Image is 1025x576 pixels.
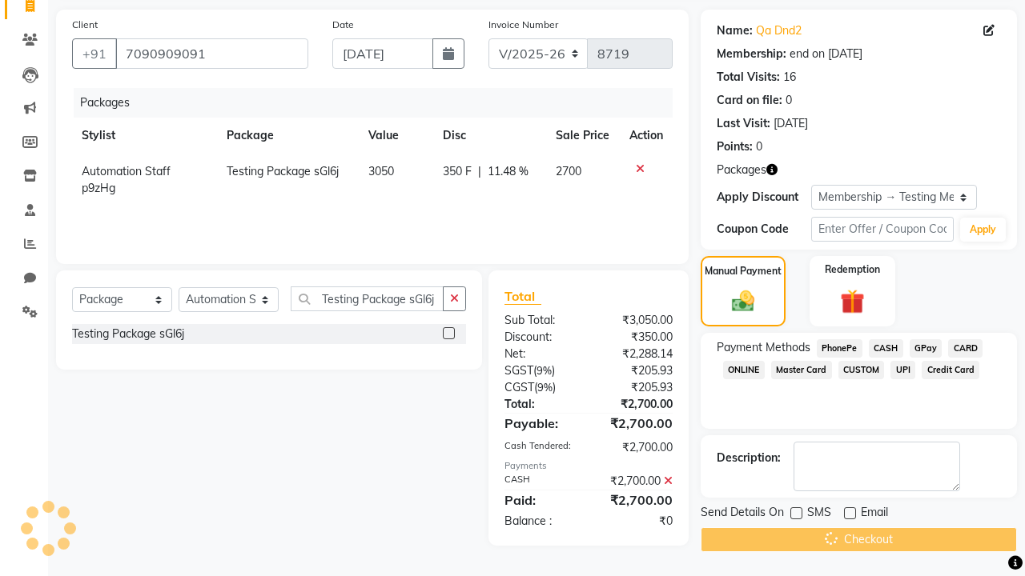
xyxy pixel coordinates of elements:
[717,339,810,356] span: Payment Methods
[774,115,808,132] div: [DATE]
[74,88,685,118] div: Packages
[492,439,589,456] div: Cash Tendered:
[537,364,552,377] span: 9%
[291,286,444,311] input: Search
[589,439,685,456] div: ₹2,700.00
[227,164,339,178] span: Testing Package sGl6j
[492,379,589,396] div: ( )
[723,361,765,379] span: ONLINE
[589,490,685,510] div: ₹2,700.00
[589,513,685,530] div: ₹0
[589,329,685,346] div: ₹350.00
[717,22,753,39] div: Name:
[717,46,786,62] div: Membership:
[488,18,558,32] label: Invoice Number
[368,164,394,178] span: 3050
[786,92,792,109] div: 0
[922,361,979,379] span: Credit Card
[492,362,589,379] div: ( )
[537,381,553,394] span: 9%
[701,504,784,524] span: Send Details On
[717,189,811,206] div: Apply Discount
[82,164,171,195] span: Automation Staff p9zHg
[492,513,589,530] div: Balance :
[504,380,534,394] span: CGST
[492,396,589,413] div: Total:
[217,118,360,154] th: Package
[948,339,983,358] span: CARD
[589,379,685,396] div: ₹205.93
[589,362,685,379] div: ₹205.93
[833,286,873,317] img: _gift.svg
[72,38,117,69] button: +91
[910,339,943,358] span: GPay
[492,414,589,433] div: Payable:
[72,18,98,32] label: Client
[589,414,685,433] div: ₹2,700.00
[705,264,782,278] label: Manual Payment
[717,138,753,155] div: Points:
[433,118,546,154] th: Disc
[556,164,581,178] span: 2700
[488,163,529,180] span: 11.48 %
[504,363,533,378] span: SGST
[478,163,481,180] span: |
[589,346,685,362] div: ₹2,288.14
[589,396,685,413] div: ₹2,700.00
[771,361,832,379] span: Master Card
[756,22,802,39] a: Qa Dnd2
[811,217,954,242] input: Enter Offer / Coupon Code
[504,288,541,305] span: Total
[115,38,308,69] input: Search by Name/Mobile/Email/Code
[717,162,766,178] span: Packages
[717,69,780,86] div: Total Visits:
[359,118,433,154] th: Value
[492,490,589,510] div: Paid:
[332,18,354,32] label: Date
[443,163,472,180] span: 350 F
[492,473,589,490] div: CASH
[890,361,915,379] span: UPI
[717,450,781,466] div: Description:
[546,118,620,154] th: Sale Price
[504,459,673,473] div: Payments
[717,221,811,238] div: Coupon Code
[861,504,888,524] span: Email
[756,138,762,155] div: 0
[960,218,1006,242] button: Apply
[783,69,796,86] div: 16
[825,262,880,277] label: Redemption
[492,329,589,346] div: Discount:
[492,312,589,329] div: Sub Total:
[492,346,589,362] div: Net:
[817,339,862,358] span: PhonePe
[620,118,673,154] th: Action
[72,326,184,342] div: Testing Package sGl6j
[807,504,831,524] span: SMS
[589,312,685,329] div: ₹3,050.00
[790,46,862,62] div: end on [DATE]
[725,288,762,314] img: _cash.svg
[717,115,770,132] div: Last Visit:
[838,361,885,379] span: CUSTOM
[72,118,217,154] th: Stylist
[589,473,685,490] div: ₹2,700.00
[717,92,782,109] div: Card on file:
[869,339,903,358] span: CASH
